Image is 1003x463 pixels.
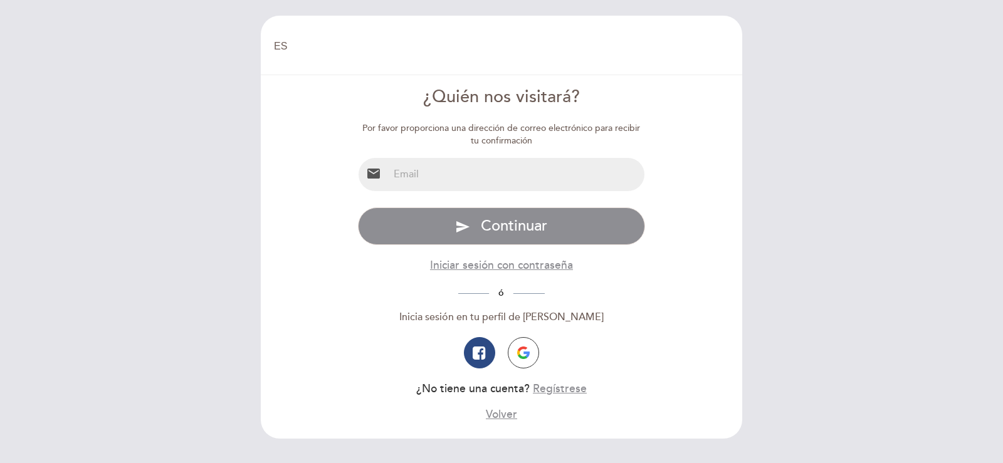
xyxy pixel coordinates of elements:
button: Regístrese [533,381,587,397]
div: Por favor proporciona una dirección de correo electrónico para recibir tu confirmación [358,122,646,147]
button: Iniciar sesión con contraseña [430,258,573,273]
i: send [455,219,470,234]
i: email [366,166,381,181]
button: send Continuar [358,207,646,245]
img: icon-google.png [517,346,530,359]
input: Email [389,158,645,191]
div: ¿Quién nos visitará? [358,85,646,110]
div: Inicia sesión en tu perfil de [PERSON_NAME] [358,310,646,325]
span: ¿No tiene una cuenta? [416,382,530,395]
span: Continuar [481,217,547,235]
span: ó [489,288,513,298]
button: Volver [486,407,517,422]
